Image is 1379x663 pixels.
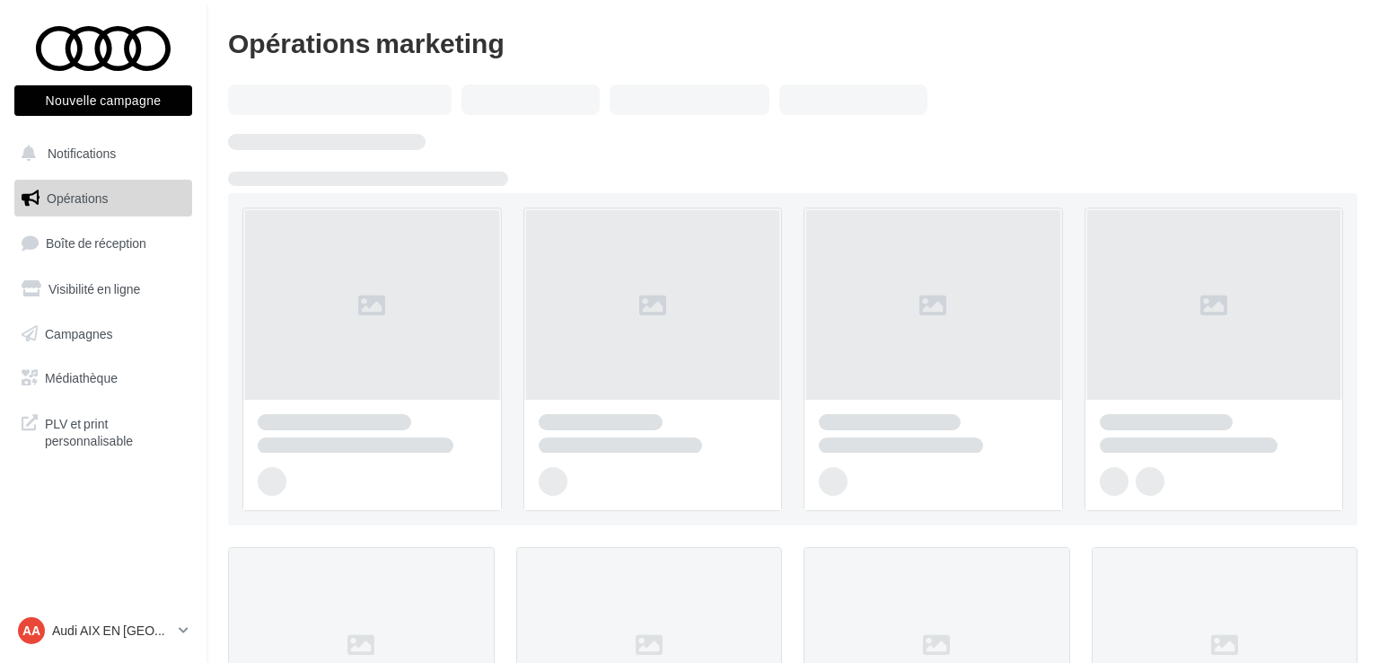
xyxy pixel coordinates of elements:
[45,325,113,340] span: Campagnes
[11,315,196,353] a: Campagnes
[14,614,192,648] a: AA Audi AIX EN [GEOGRAPHIC_DATA]
[46,235,146,251] span: Boîte de réception
[11,270,196,308] a: Visibilité en ligne
[11,404,196,457] a: PLV et print personnalisable
[52,622,171,640] p: Audi AIX EN [GEOGRAPHIC_DATA]
[45,370,118,385] span: Médiathèque
[11,359,196,397] a: Médiathèque
[47,190,108,206] span: Opérations
[228,29,1357,56] div: Opérations marketing
[14,85,192,116] button: Nouvelle campagne
[11,135,189,172] button: Notifications
[45,411,185,450] span: PLV et print personnalisable
[48,281,140,296] span: Visibilité en ligne
[48,146,116,161] span: Notifications
[22,622,40,640] span: AA
[11,224,196,262] a: Boîte de réception
[11,180,196,217] a: Opérations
